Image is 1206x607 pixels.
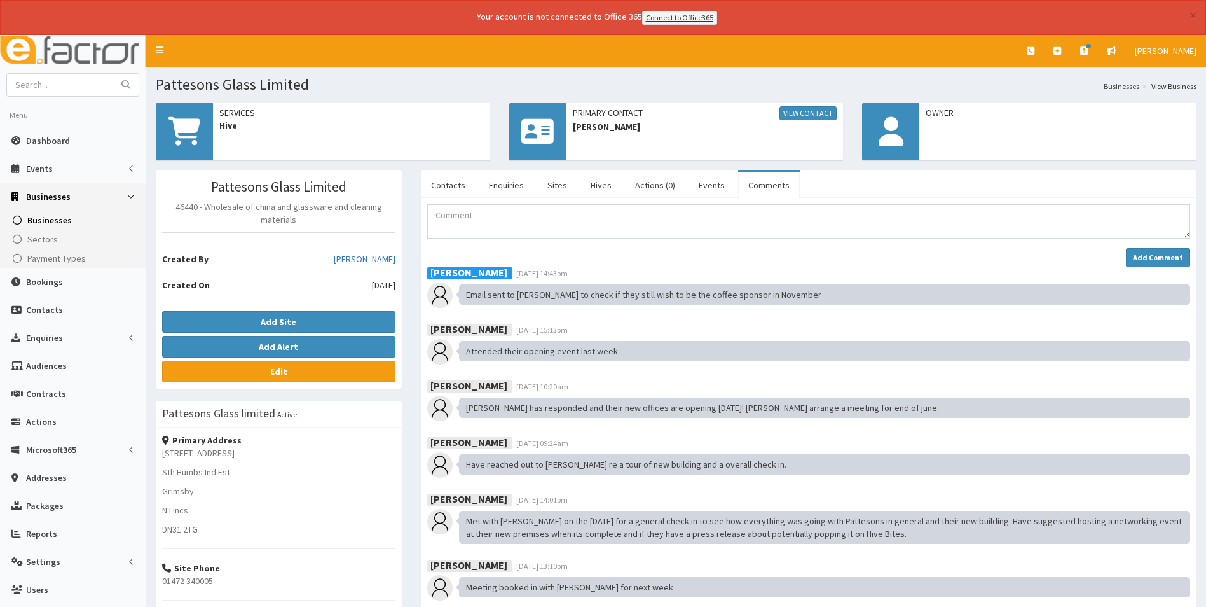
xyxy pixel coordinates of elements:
b: [PERSON_NAME] [430,323,507,335]
a: Payment Types [3,249,146,268]
input: Search... [7,74,114,96]
span: [DATE] 14:43pm [516,269,568,278]
span: Hive [219,119,484,132]
span: Owner [926,106,1190,119]
span: Bookings [26,276,63,288]
button: Add Comment [1126,248,1190,267]
span: Events [26,163,53,174]
a: [PERSON_NAME] [334,253,395,265]
span: Contacts [26,304,63,316]
p: DN31 2TG [162,523,395,536]
div: [PERSON_NAME] has responded and their new offices are opening [DATE]! [PERSON_NAME] arrange a mee... [459,398,1190,418]
div: Your account is not connected to Office 365 [225,10,969,25]
b: Created On [162,279,210,291]
div: Email sent to [PERSON_NAME] to check if they still wish to be the coffee sponsor in November [459,284,1190,305]
span: Contracts [26,388,66,400]
b: Add Alert [259,341,298,352]
span: Primary Contact [573,106,837,120]
b: Add Site [261,316,296,328]
span: Payment Types [27,253,86,264]
span: [DATE] 15:13pm [516,325,568,335]
h3: Pattesons Glass Limited [162,179,395,194]
strong: Primary Address [162,435,242,446]
span: Addresses [26,472,67,484]
b: [PERSON_NAME] [430,492,507,505]
span: [DATE] 10:20am [516,382,568,391]
b: [PERSON_NAME] [430,266,507,279]
a: Enquiries [479,172,534,199]
span: [PERSON_NAME] [573,120,837,133]
span: [PERSON_NAME] [1135,45,1196,57]
span: Packages [26,500,64,512]
b: Edit [270,366,287,377]
b: [PERSON_NAME] [430,559,507,571]
p: [STREET_ADDRESS] [162,447,395,459]
div: Met with [PERSON_NAME] on the [DATE] for a general check in to see how everything was going with ... [459,511,1190,544]
a: [PERSON_NAME] [1125,35,1206,67]
li: View Business [1139,81,1196,92]
h3: Pattesons Glass limited [162,408,275,419]
a: Businesses [1104,81,1139,92]
div: Attended their opening event last week. [459,341,1190,361]
div: Have reached out to [PERSON_NAME] re a tour of new building and a overall check in. [459,454,1190,475]
a: Hives [580,172,622,199]
span: [DATE] [372,279,395,291]
a: Sectors [3,230,146,249]
b: [PERSON_NAME] [430,379,507,392]
a: Comments [738,172,800,199]
span: [DATE] 13:10pm [516,561,568,571]
span: Sectors [27,234,58,245]
span: Microsoft365 [26,444,76,456]
span: [DATE] 09:24am [516,438,568,448]
b: Created By [162,253,209,265]
button: × [1189,9,1196,22]
div: Meeting booked in with [PERSON_NAME] for next week [459,577,1190,597]
b: [PERSON_NAME] [430,436,507,449]
a: Businesses [3,211,146,230]
a: Actions (0) [625,172,685,199]
span: Reports [26,528,57,540]
a: Edit [162,361,395,382]
h1: Pattesons Glass Limited [156,76,1196,93]
span: Services [219,106,484,119]
span: Businesses [27,214,72,226]
p: 46440 - Wholesale of china and glassware and cleaning materials [162,200,395,226]
button: Add Alert [162,336,395,358]
a: Events [689,172,735,199]
a: Contacts [421,172,476,199]
span: Users [26,584,48,596]
span: Settings [26,556,60,568]
a: Sites [537,172,577,199]
span: [DATE] 14:01pm [516,495,568,505]
a: Connect to Office365 [642,11,717,25]
p: N Lincs [162,504,395,517]
p: 01472 340005 [162,575,395,587]
small: Active [277,410,297,419]
strong: Add Comment [1133,253,1183,262]
strong: Site Phone [162,562,220,574]
span: Actions [26,416,57,428]
span: Businesses [26,191,71,202]
p: Sth Humbs Ind Est [162,466,395,478]
span: Audiences [26,360,67,372]
a: View Contact [779,106,837,120]
textarea: Comment [427,204,1190,239]
span: Enquiries [26,332,63,344]
span: Dashboard [26,135,70,146]
p: Grimsby [162,485,395,498]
